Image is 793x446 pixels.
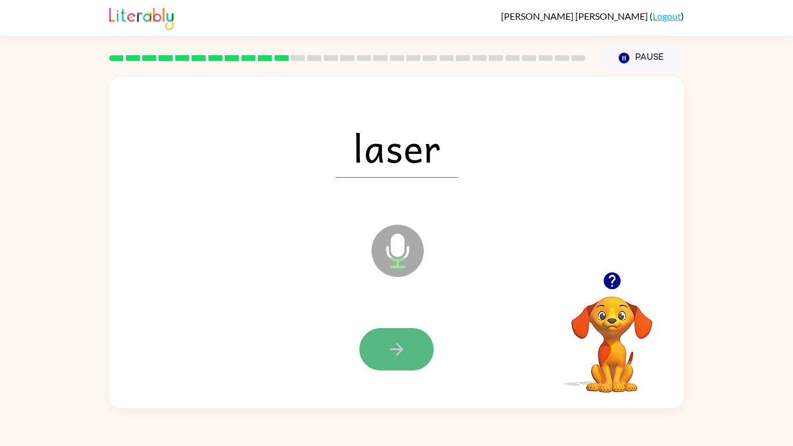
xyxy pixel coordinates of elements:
[501,10,684,21] div: ( )
[554,278,670,394] video: Your browser must support playing .mp4 files to use Literably. Please try using another browser.
[501,10,650,21] span: [PERSON_NAME] [PERSON_NAME]
[600,45,684,71] button: Pause
[653,10,681,21] a: Logout
[336,117,458,178] span: laser
[109,5,174,30] img: Literably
